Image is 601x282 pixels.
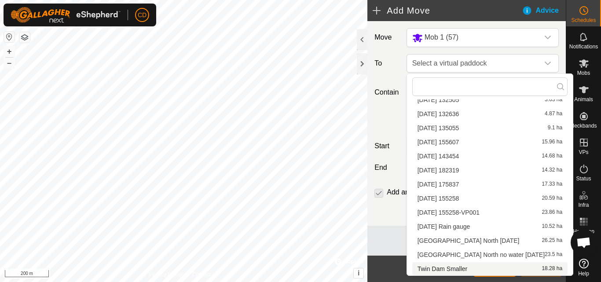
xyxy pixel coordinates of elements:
[371,87,403,98] label: Contain
[425,33,458,41] span: Mob 1 (57)
[138,11,147,20] span: CD
[542,238,562,244] span: 26.25 ha
[542,266,562,272] span: 18.28 ha
[412,136,568,149] li: 2025-06-24 155607
[542,153,562,159] span: 14.68 ha
[539,55,557,72] div: dropdown trigger
[418,111,459,117] span: [DATE] 132636
[542,139,562,145] span: 15.96 ha
[542,223,562,230] span: 10.52 ha
[573,229,594,234] span: Heatmap
[412,121,568,135] li: 2025-06-17 135055
[418,195,459,201] span: [DATE] 155258
[4,32,15,42] button: Reset Map
[418,125,459,131] span: [DATE] 135055
[4,58,15,68] button: –
[409,55,539,72] span: Select a virtual paddock
[418,252,545,258] span: [GEOGRAPHIC_DATA] North no water [DATE]
[569,44,598,49] span: Notifications
[577,70,590,76] span: Mobs
[371,54,403,73] label: To
[418,139,459,145] span: [DATE] 155607
[412,150,568,163] li: 2025-07-07 143454
[418,209,480,216] span: [DATE] 155258-VP001
[545,111,562,117] span: 4.87 ha
[373,5,521,16] h2: Add Move
[570,123,597,128] span: Neckbands
[407,45,573,275] ul: Option List
[418,238,520,244] span: [GEOGRAPHIC_DATA] North [DATE]
[11,7,121,23] img: Gallagher Logo
[578,271,589,276] span: Help
[412,262,568,275] li: Twin Dam Smaller
[412,107,568,121] li: 2025-06-17 132636
[412,248,568,261] li: Twin Dam North no water 2025-08-25
[418,167,459,173] span: [DATE] 182319
[412,164,568,177] li: 2025-07-07 182319
[371,141,403,151] label: Start
[418,97,459,103] span: [DATE] 132505
[566,255,601,280] a: Help
[418,181,459,187] span: [DATE] 175837
[522,5,566,16] div: Advice
[542,195,562,201] span: 20.59 ha
[19,32,30,43] button: Map Layers
[412,220,568,233] li: 2025-08-21 Rain gauge
[542,181,562,187] span: 17.33 ha
[149,271,182,278] a: Privacy Policy
[409,29,539,47] span: Mob 1
[571,229,597,256] a: Open chat
[354,268,363,278] button: i
[418,153,459,159] span: [DATE] 143454
[576,176,591,181] span: Status
[412,206,568,219] li: 2025-07-31 155258-VP001
[371,28,403,47] label: Move
[574,97,593,102] span: Animals
[358,269,359,277] span: i
[539,29,557,47] div: dropdown trigger
[579,150,588,155] span: VPs
[412,93,568,106] li: 2025-06-17 132505
[545,252,562,258] span: 23.5 ha
[371,162,403,173] label: End
[412,234,568,247] li: Twin Dam North 2025-08-25
[418,266,468,272] span: Twin Dam Smaller
[412,192,568,205] li: 2025-07-31 155258
[542,209,562,216] span: 23.86 ha
[387,189,478,196] label: Add another scheduled move
[418,223,470,230] span: [DATE] Rain gauge
[542,167,562,173] span: 14.32 ha
[578,202,589,208] span: Infra
[4,46,15,57] button: +
[571,18,596,23] span: Schedules
[548,125,562,131] span: 9.1 ha
[412,178,568,191] li: 2025-07-20 175837
[545,97,562,103] span: 3.63 ha
[192,271,218,278] a: Contact Us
